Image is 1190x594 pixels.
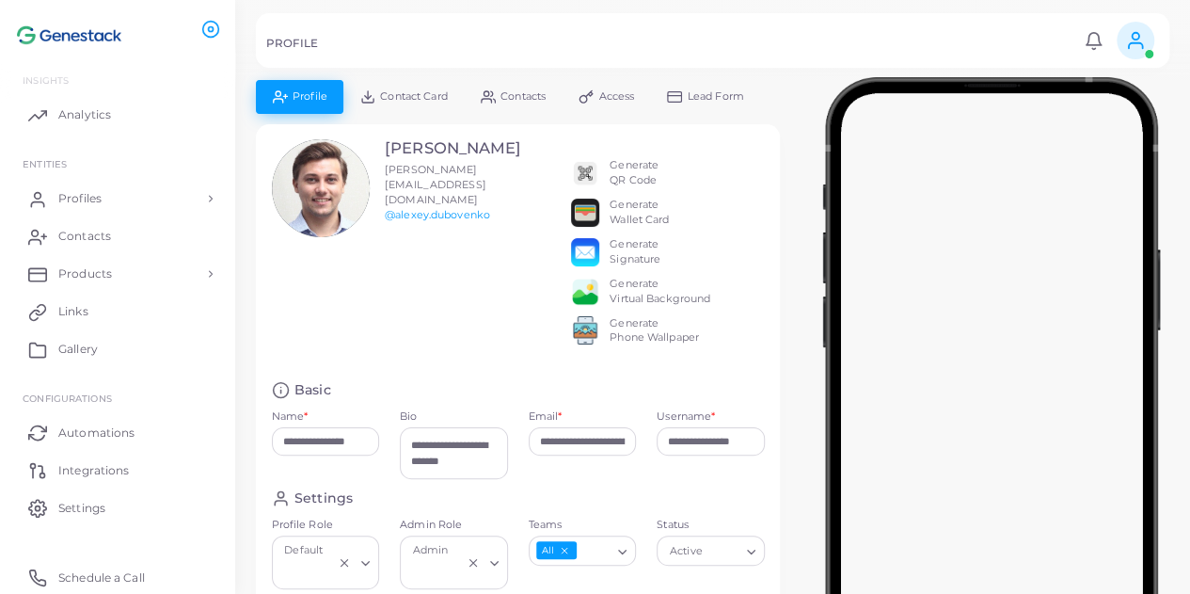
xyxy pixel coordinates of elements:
label: Bio [400,409,508,425]
button: Deselect All [558,544,571,557]
span: Analytics [58,106,111,123]
label: Admin Role [400,518,508,533]
a: Automations [14,413,221,451]
a: Analytics [14,96,221,134]
span: Integrations [58,462,129,479]
input: Search for option [280,564,334,585]
img: logo [17,18,121,53]
div: Search for option [400,536,508,589]
label: Email [529,409,563,425]
span: [PERSON_NAME][EMAIL_ADDRESS][DOMAIN_NAME] [385,163,486,206]
span: Links [58,303,88,320]
input: Search for option [706,540,738,561]
h3: [PERSON_NAME] [385,139,521,158]
span: Admin [410,541,451,560]
div: Search for option [272,536,380,589]
label: Teams [529,518,637,533]
span: Automations [58,425,135,441]
span: Configurations [23,393,112,404]
h4: Basic [294,381,331,399]
h4: Settings [294,490,353,507]
label: Username [657,409,715,425]
span: All [536,541,577,559]
span: ENTITIES [23,158,67,169]
div: Search for option [657,536,765,566]
input: Search for option [408,564,462,585]
span: Contacts [58,228,111,245]
span: Gallery [58,341,98,358]
img: apple-wallet.png [571,199,599,227]
span: Profile [293,91,327,102]
span: Lead Form [688,91,744,102]
div: Generate Phone Wallpaper [610,316,699,346]
span: INSIGHTS [23,74,69,86]
input: Search for option [579,540,611,561]
a: Contacts [14,217,221,255]
a: Products [14,255,221,293]
span: Products [58,265,112,282]
div: Generate Signature [610,237,660,267]
div: Generate QR Code [610,158,658,188]
span: Active [667,541,705,561]
button: Clear Selected [338,555,351,570]
img: email.png [571,238,599,266]
a: Links [14,293,221,330]
label: Profile Role [272,518,380,533]
div: Generate Virtual Background [610,277,710,307]
span: Settings [58,500,105,517]
a: Settings [14,489,221,526]
span: Schedule a Call [58,570,145,586]
span: Contacts [500,91,546,102]
span: Access [599,91,635,102]
button: Clear Selected [467,555,480,570]
span: Profiles [58,190,102,207]
a: Integrations [14,451,221,489]
a: Gallery [14,330,221,368]
div: Search for option [529,536,637,566]
span: Default [282,541,325,560]
img: e64e04433dee680bcc62d3a6779a8f701ecaf3be228fb80ea91b313d80e16e10.png [571,278,599,306]
img: 522fc3d1c3555ff804a1a379a540d0107ed87845162a92721bf5e2ebbcc3ae6c.png [571,316,599,345]
label: Name [272,409,309,425]
a: Profiles [14,180,221,217]
a: @alexey.dubovenko [385,208,490,221]
label: Status [657,518,765,533]
h5: PROFILE [266,37,318,50]
span: Contact Card [380,91,447,102]
div: Generate Wallet Card [610,198,669,228]
img: qr2.png [571,159,599,187]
